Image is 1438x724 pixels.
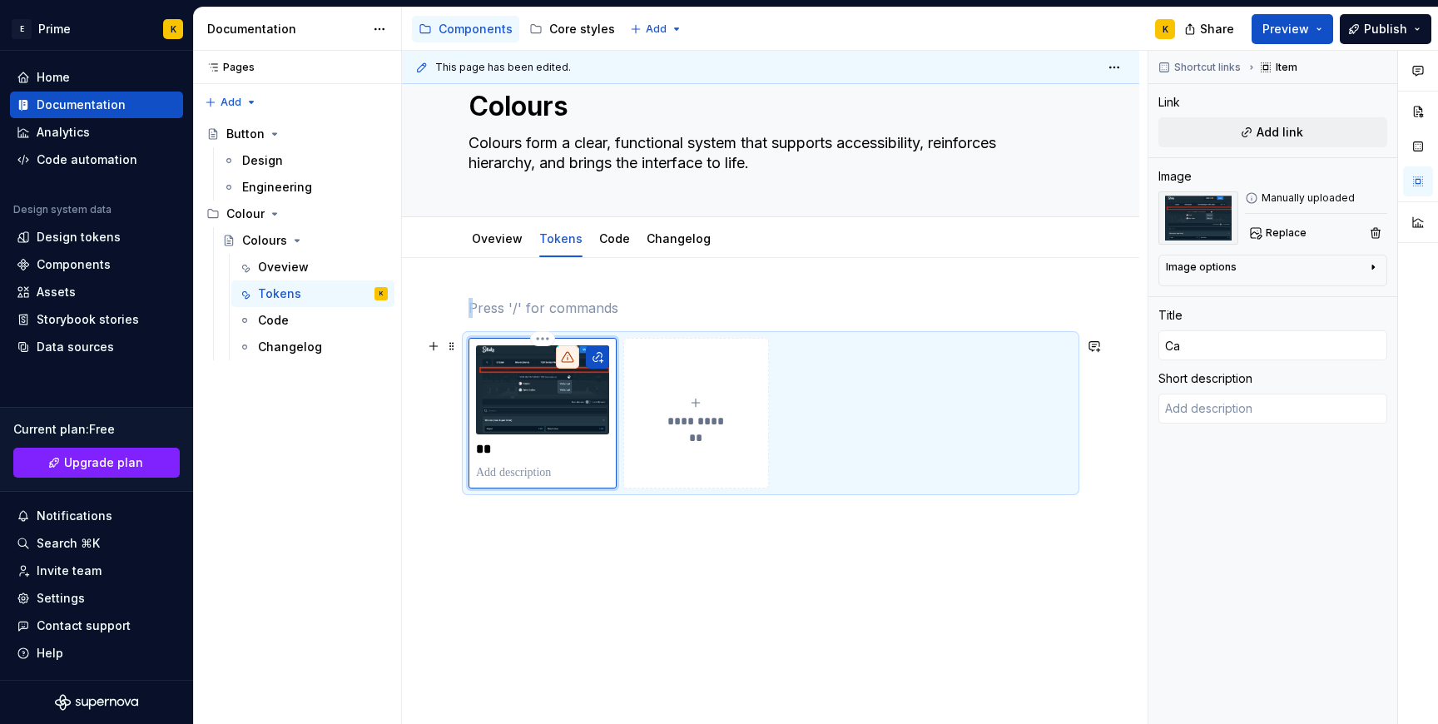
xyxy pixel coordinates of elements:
span: Preview [1262,21,1309,37]
div: Components [439,21,513,37]
button: Help [10,640,183,667]
div: Oveview [258,259,309,275]
button: Replace [1245,221,1314,245]
a: Design tokens [10,224,183,250]
button: Publish [1340,14,1431,44]
div: Components [37,256,111,273]
div: Documentation [207,21,364,37]
button: Add link [1158,117,1387,147]
button: Image options [1166,260,1380,280]
div: Short description [1158,370,1252,387]
img: 184b1adf-3443-4a13-a69e-9a76140614e6.png [1158,191,1238,245]
div: Engineering [242,179,312,196]
span: Shortcut links [1174,61,1241,74]
span: Add [646,22,667,36]
a: Engineering [216,174,394,201]
div: K [1163,22,1168,36]
svg: Supernova Logo [55,694,138,711]
div: Data sources [37,339,114,355]
div: Code automation [37,151,137,168]
div: Prime [38,21,71,37]
span: Upgrade plan [64,454,143,471]
button: Contact support [10,612,183,639]
a: Components [10,251,183,278]
a: Tokens [539,231,583,245]
div: Page tree [200,121,394,360]
a: Colours [216,227,394,254]
div: Home [37,69,70,86]
a: Code automation [10,146,183,173]
div: Analytics [37,124,90,141]
div: Link [1158,94,1180,111]
div: Pages [200,61,255,74]
div: Current plan : Free [13,421,180,438]
a: Design [216,147,394,174]
div: Code [258,312,289,329]
div: Oveview [465,221,529,255]
button: Add [200,91,262,114]
textarea: Colours [465,87,1069,126]
div: Design [242,152,283,169]
a: Core styles [523,16,622,42]
button: Search ⌘K [10,530,183,557]
a: Storybook stories [10,306,183,333]
span: Replace [1266,226,1307,240]
div: Search ⌘K [37,535,100,552]
div: Core styles [549,21,615,37]
button: Preview [1252,14,1333,44]
a: Components [412,16,519,42]
div: Notifications [37,508,112,524]
a: Oveview [231,254,394,280]
button: Shortcut links [1153,56,1248,79]
a: Changelog [647,231,711,245]
div: Image [1158,168,1192,185]
textarea: Colours form a clear, functional system that supports accessibility, reinforces hierarchy, and br... [465,130,1069,176]
div: Tokens [258,285,301,302]
input: Add title [1158,330,1387,360]
div: Code [593,221,637,255]
a: TokensK [231,280,394,307]
div: Invite team [37,563,102,579]
button: Upgrade plan [13,448,180,478]
a: Settings [10,585,183,612]
div: Tokens [533,221,589,255]
a: Home [10,64,183,91]
a: Code [599,231,630,245]
div: Documentation [37,97,126,113]
div: Settings [37,590,85,607]
div: Manually uploaded [1245,191,1387,205]
div: Page tree [412,12,622,46]
a: Changelog [231,334,394,360]
div: Colours [242,232,287,249]
a: Button [200,121,394,147]
div: Button [226,126,265,142]
div: Changelog [258,339,322,355]
span: This page has been edited. [435,61,571,74]
a: Data sources [10,334,183,360]
div: Design tokens [37,229,121,245]
span: Add [221,96,241,109]
div: Image options [1166,260,1237,274]
div: Help [37,645,63,662]
button: Add [625,17,687,41]
div: K [171,22,176,36]
a: Code [231,307,394,334]
a: Invite team [10,558,183,584]
span: Add link [1257,124,1303,141]
button: EPrimeK [3,11,190,47]
div: Design system data [13,203,112,216]
div: Contact support [37,617,131,634]
div: Storybook stories [37,311,139,328]
div: Colour [226,206,265,222]
div: K [379,285,384,302]
span: Publish [1364,21,1407,37]
button: Share [1176,14,1245,44]
div: Colour [200,201,394,227]
img: 184b1adf-3443-4a13-a69e-9a76140614e6.png [476,345,609,434]
div: Changelog [640,221,717,255]
span: Share [1200,21,1234,37]
a: Assets [10,279,183,305]
button: Notifications [10,503,183,529]
div: Assets [37,284,76,300]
